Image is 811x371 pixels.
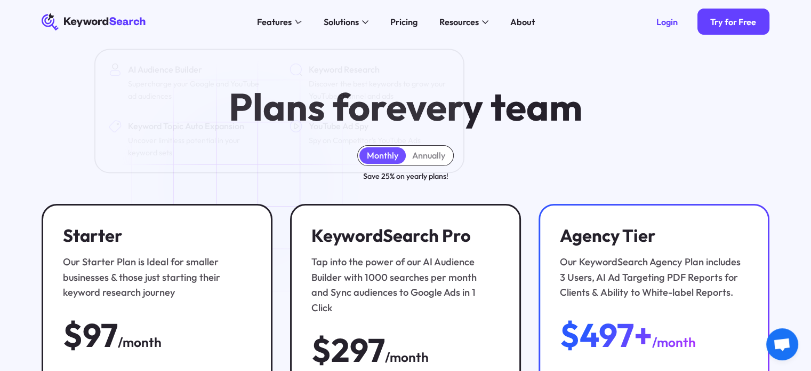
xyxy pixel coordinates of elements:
div: About [510,15,535,29]
div: Our KeywordSearch Agency Plan includes 3 Users, AI Ad Targeting PDF Reports for Clients & Ability... [559,255,742,301]
a: Keyword ResearchDiscover the best keywords to grow your YouTube channel and ads [283,56,457,108]
div: Resources [439,15,478,29]
div: $97 [63,318,118,353]
div: Supercharge your Google and YouTube ad audiences [128,78,267,102]
div: /month [385,347,429,367]
div: AI Audience Builder [128,63,267,76]
div: Keyword Research [309,63,448,76]
div: Spy on Competitor's YouTube Ads [309,135,421,146]
a: AI Audience BuilderSupercharge your Google and YouTube ad audiences [102,56,276,108]
div: Features [257,15,292,29]
a: YouTube Ad SpySpy on Competitor's YouTube Ads [283,113,457,165]
div: $297 [311,333,385,368]
div: Try for Free [710,17,756,27]
div: Tap into the power of our AI Audience Builder with 1000 searches per month and Sync audiences to ... [311,255,494,316]
div: Login [656,17,678,27]
span: every team [386,83,582,131]
h3: Starter [63,225,246,246]
a: Bate-papo aberto [766,328,798,360]
div: Keyword Topic Auto Expansion [128,120,267,133]
nav: Features [94,49,464,173]
a: About [503,13,541,31]
h3: Agency Tier [559,225,742,246]
div: /month [118,332,162,352]
div: Pricing [390,15,417,29]
div: /month [652,332,695,352]
a: Pricing [383,13,424,31]
div: Solutions [323,15,358,29]
div: Uncover limitless potential in your keyword sets [128,135,267,159]
a: Try for Free [697,9,769,35]
div: YouTube Ad Spy [309,120,421,133]
h3: KeywordSearch Pro [311,225,494,246]
div: Save 25% on yearly plans! [363,170,448,182]
a: Login [643,9,690,35]
div: Our Starter Plan is Ideal for smaller businesses & those just starting their keyword research jou... [63,255,246,301]
div: $497+ [559,318,652,353]
a: Keyword Topic Auto ExpansionUncover limitless potential in your keyword sets [102,113,276,165]
div: Discover the best keywords to grow your YouTube channel and ads [309,78,448,102]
